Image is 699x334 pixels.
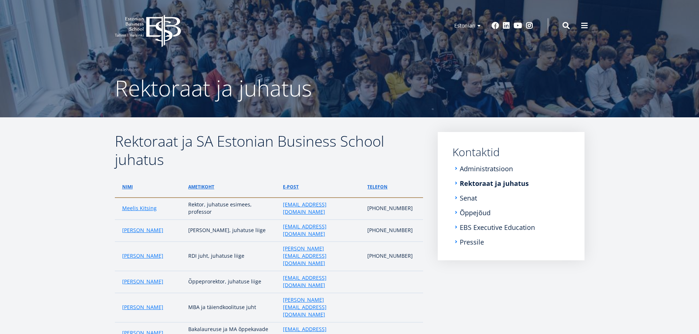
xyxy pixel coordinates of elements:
h2: Rektoraat ja SA Estonian Business School juhatus [115,132,423,169]
td: [PHONE_NUMBER] [364,242,423,271]
a: [PERSON_NAME] [122,252,163,260]
a: [EMAIL_ADDRESS][DOMAIN_NAME] [283,223,360,238]
p: [PHONE_NUMBER] [367,205,415,212]
a: Instagram [526,22,533,29]
td: [PERSON_NAME], juhatuse liige [185,220,279,242]
a: e-post [283,183,299,191]
a: Rektoraat ja juhatus [460,180,529,187]
a: [EMAIL_ADDRESS][DOMAIN_NAME] [283,274,360,289]
td: MBA ja täiendkoolituse juht [185,293,279,322]
a: Senat [460,194,477,202]
a: Administratsioon [460,165,513,172]
td: RDI juht, juhatuse liige [185,242,279,271]
a: Facebook [492,22,499,29]
a: Avaleht [115,66,130,73]
a: [PERSON_NAME][EMAIL_ADDRESS][DOMAIN_NAME] [283,296,360,318]
a: [PERSON_NAME][EMAIL_ADDRESS][DOMAIN_NAME] [283,245,360,267]
p: Rektor, juhatuse esimees, professor [188,201,276,216]
a: [PERSON_NAME] [122,304,163,311]
a: Pressile [460,238,484,246]
a: Meelis Kitsing [122,205,157,212]
span: Rektoraat ja juhatus [115,73,312,103]
a: Kontaktid [452,147,570,158]
a: Õppejõud [460,209,491,216]
a: Nimi [122,183,133,191]
a: telefon [367,183,387,191]
a: [PERSON_NAME] [122,227,163,234]
a: EBS Executive Education [460,224,535,231]
td: [PHONE_NUMBER] [364,220,423,242]
a: Linkedin [503,22,510,29]
a: ametikoht [188,183,214,191]
td: Õppeprorektor, juhatuse liige [185,271,279,293]
a: [PERSON_NAME] [122,278,163,285]
a: [EMAIL_ADDRESS][DOMAIN_NAME] [283,201,360,216]
a: Youtube [514,22,522,29]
